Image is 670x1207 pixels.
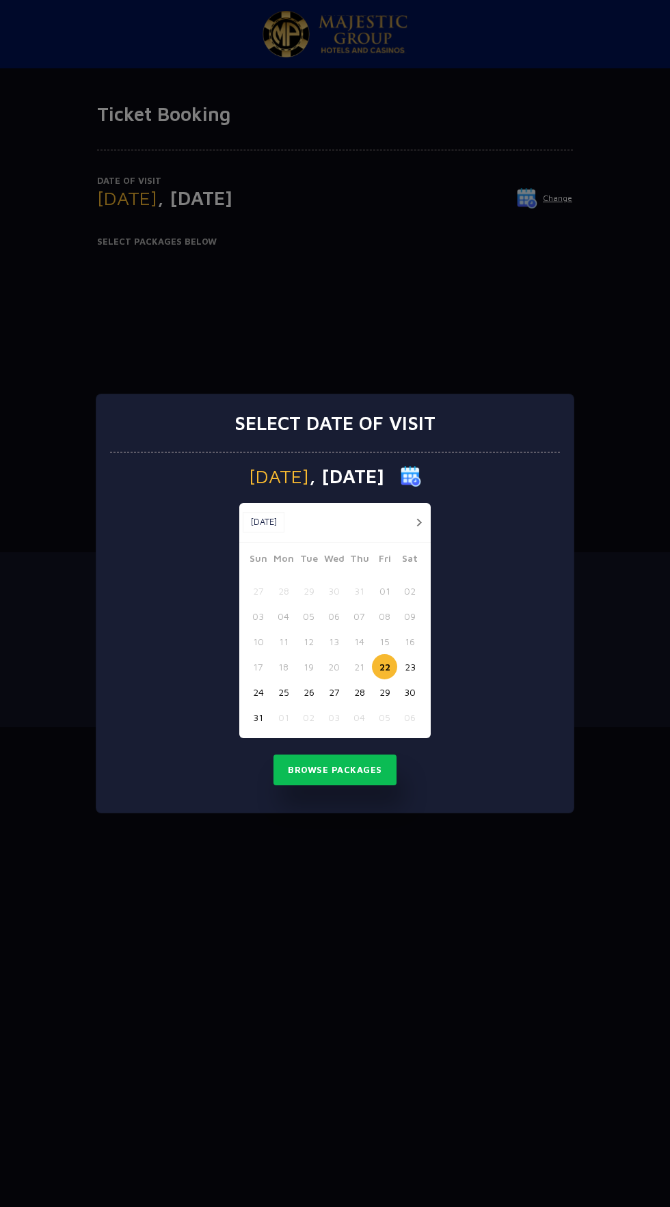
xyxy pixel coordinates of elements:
[249,467,309,486] span: [DATE]
[271,603,296,629] button: 04
[296,578,321,603] button: 29
[321,705,347,730] button: 03
[347,551,372,570] span: Thu
[397,603,423,629] button: 09
[296,551,321,570] span: Tue
[309,467,384,486] span: , [DATE]
[271,578,296,603] button: 28
[372,551,397,570] span: Fri
[245,679,271,705] button: 24
[347,603,372,629] button: 07
[397,578,423,603] button: 02
[347,578,372,603] button: 31
[397,705,423,730] button: 06
[245,705,271,730] button: 31
[347,654,372,679] button: 21
[273,755,397,786] button: Browse Packages
[245,578,271,603] button: 27
[347,629,372,654] button: 14
[372,679,397,705] button: 29
[245,603,271,629] button: 03
[372,629,397,654] button: 15
[321,603,347,629] button: 06
[271,551,296,570] span: Mon
[372,578,397,603] button: 01
[397,551,423,570] span: Sat
[372,705,397,730] button: 05
[321,551,347,570] span: Wed
[397,629,423,654] button: 16
[245,551,271,570] span: Sun
[372,654,397,679] button: 22
[245,654,271,679] button: 17
[321,578,347,603] button: 30
[401,466,421,487] img: calender icon
[397,654,423,679] button: 23
[321,679,347,705] button: 27
[397,679,423,705] button: 30
[271,705,296,730] button: 01
[271,654,296,679] button: 18
[271,679,296,705] button: 25
[347,705,372,730] button: 04
[296,603,321,629] button: 05
[321,654,347,679] button: 20
[234,411,435,435] h3: Select date of visit
[347,679,372,705] button: 28
[296,679,321,705] button: 26
[271,629,296,654] button: 11
[321,629,347,654] button: 13
[372,603,397,629] button: 08
[243,512,284,532] button: [DATE]
[245,629,271,654] button: 10
[296,705,321,730] button: 02
[296,654,321,679] button: 19
[296,629,321,654] button: 12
